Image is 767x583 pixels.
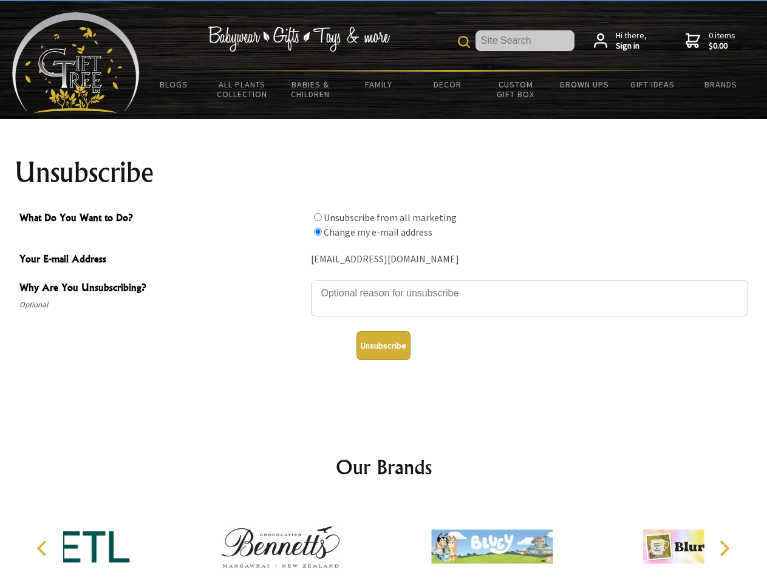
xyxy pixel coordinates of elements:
strong: Sign in [616,41,647,52]
div: [EMAIL_ADDRESS][DOMAIN_NAME] [311,250,748,269]
a: Babies & Children [276,72,345,107]
a: 0 items$0.00 [686,30,735,52]
button: Unsubscribe [356,331,411,360]
a: Gift Ideas [618,72,687,97]
input: What Do You Want to Do? [314,213,322,221]
h2: Our Brands [24,452,743,482]
input: What Do You Want to Do? [314,228,322,236]
h1: Unsubscribe [15,158,753,187]
a: All Plants Collection [208,72,277,107]
input: Site Search [476,30,574,51]
a: Brands [687,72,755,97]
span: Why Are You Unsubscribing? [19,280,305,298]
textarea: Why Are You Unsubscribing? [311,280,748,316]
img: Babywear - Gifts - Toys & more [208,26,390,52]
span: 0 items [709,30,735,52]
label: Change my e-mail address [324,226,432,238]
img: Babyware - Gifts - Toys and more... [12,12,140,113]
strong: $0.00 [709,41,735,52]
a: Custom Gift Box [482,72,550,107]
a: Family [345,72,414,97]
span: Hi there, [616,30,647,52]
img: product search [458,36,470,48]
a: Decor [413,72,482,97]
span: Your E-mail Address [19,251,305,269]
button: Previous [30,535,57,562]
span: What Do You Want to Do? [19,210,305,228]
span: Optional [19,298,305,312]
label: Unsubscribe from all marketing [324,211,457,223]
a: BLOGS [140,72,208,97]
a: Hi there,Sign in [594,30,647,52]
a: Grown Ups [550,72,618,97]
button: Next [711,535,737,562]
